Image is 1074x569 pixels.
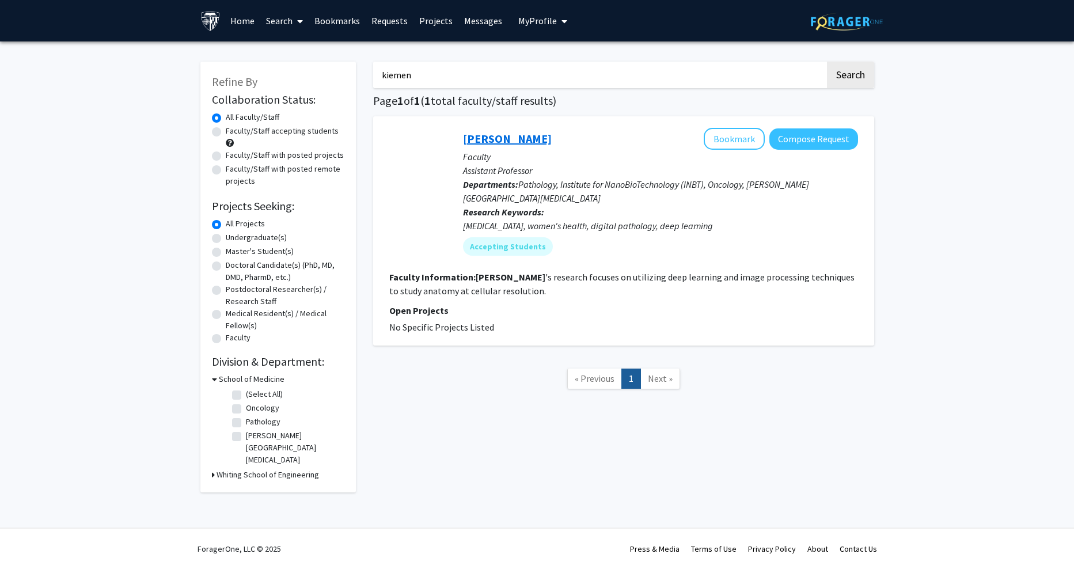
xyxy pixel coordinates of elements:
[463,237,553,256] mat-chip: Accepting Students
[226,232,287,244] label: Undergraduate(s)
[748,544,796,554] a: Privacy Policy
[704,128,765,150] button: Add Ashley Kiemen to Bookmarks
[389,304,858,317] p: Open Projects
[366,1,413,41] a: Requests
[212,74,257,89] span: Refine By
[226,218,265,230] label: All Projects
[226,283,344,308] label: Postdoctoral Researcher(s) / Research Staff
[463,164,858,177] p: Assistant Professor
[373,94,874,108] h1: Page of ( total faculty/staff results)
[226,259,344,283] label: Doctoral Candidate(s) (PhD, MD, DMD, PharmD, etc.)
[811,13,883,31] img: ForagerOne Logo
[212,199,344,213] h2: Projects Seeking:
[769,128,858,150] button: Compose Request to Ashley Kiemen
[691,544,737,554] a: Terms of Use
[476,271,545,283] b: [PERSON_NAME]
[389,321,494,333] span: No Specific Projects Listed
[9,517,49,560] iframe: Chat
[226,245,294,257] label: Master's Student(s)
[246,430,341,466] label: [PERSON_NAME][GEOGRAPHIC_DATA][MEDICAL_DATA]
[413,1,458,41] a: Projects
[219,373,284,385] h3: School of Medicine
[198,529,281,569] div: ForagerOne, LLC © 2025
[309,1,366,41] a: Bookmarks
[226,111,279,123] label: All Faculty/Staff
[226,163,344,187] label: Faculty/Staff with posted remote projects
[373,357,874,404] nav: Page navigation
[246,388,283,400] label: (Select All)
[463,179,809,204] span: Pathology, Institute for NanoBioTechnology (INBT), Oncology, [PERSON_NAME][GEOGRAPHIC_DATA][MEDIC...
[648,373,673,384] span: Next »
[640,369,680,389] a: Next Page
[827,62,874,88] button: Search
[575,373,614,384] span: « Previous
[458,1,508,41] a: Messages
[212,93,344,107] h2: Collaboration Status:
[414,93,420,108] span: 1
[389,271,476,283] b: Faculty Information:
[463,150,858,164] p: Faculty
[397,93,404,108] span: 1
[226,149,344,161] label: Faculty/Staff with posted projects
[389,271,855,297] fg-read-more: 's research focuses on utilizing deep learning and image processing techniques to study anatomy a...
[463,219,858,233] div: [MEDICAL_DATA], women's health, digital pathology, deep learning
[424,93,431,108] span: 1
[217,469,319,481] h3: Whiting School of Engineering
[518,15,557,26] span: My Profile
[200,11,221,31] img: Johns Hopkins University Logo
[226,332,251,344] label: Faculty
[567,369,622,389] a: Previous Page
[621,369,641,389] a: 1
[246,416,280,428] label: Pathology
[463,179,518,190] b: Departments:
[463,131,552,146] a: [PERSON_NAME]
[246,402,279,414] label: Oncology
[840,544,877,554] a: Contact Us
[807,544,828,554] a: About
[260,1,309,41] a: Search
[373,62,825,88] input: Search Keywords
[212,355,344,369] h2: Division & Department:
[226,125,339,137] label: Faculty/Staff accepting students
[463,206,544,218] b: Research Keywords:
[225,1,260,41] a: Home
[630,544,680,554] a: Press & Media
[226,308,344,332] label: Medical Resident(s) / Medical Fellow(s)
